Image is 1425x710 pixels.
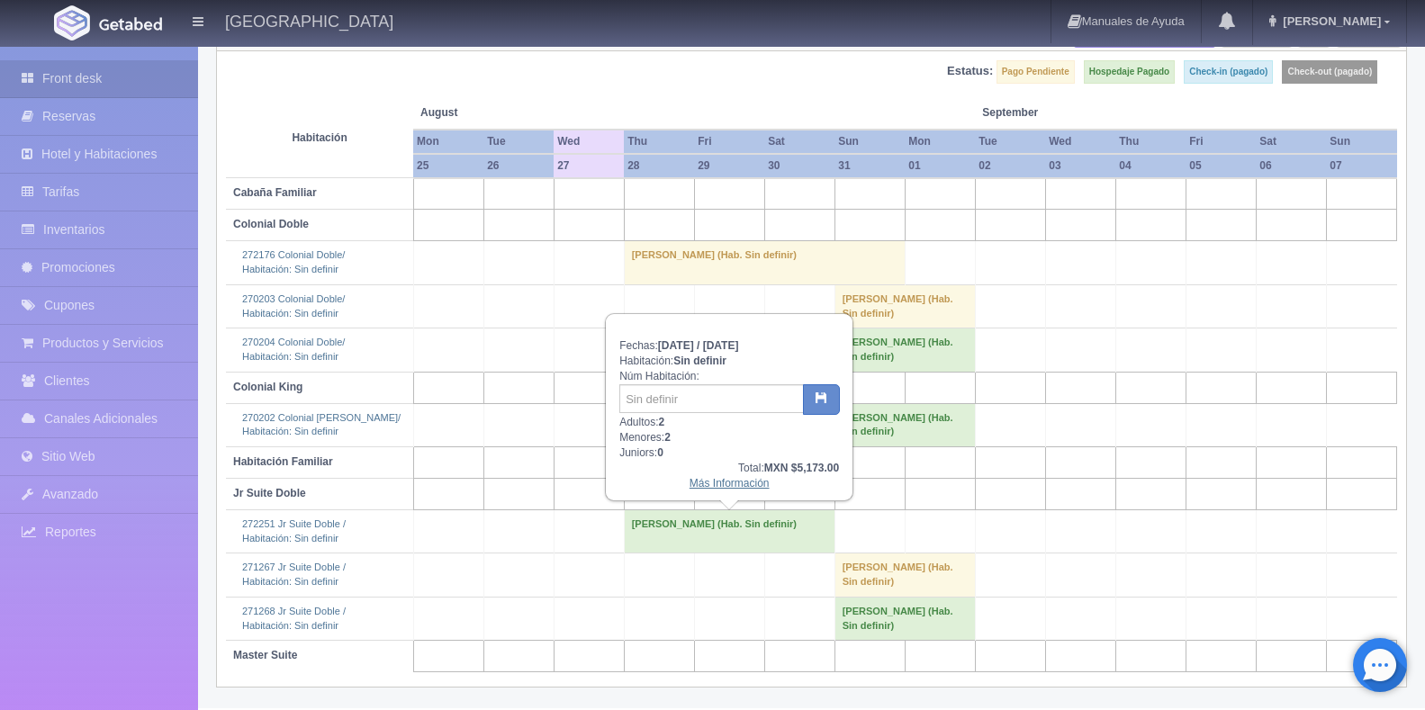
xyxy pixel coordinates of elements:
[99,17,162,31] img: Getabed
[624,154,694,178] th: 28
[764,130,834,154] th: Sat
[690,477,770,490] a: Más Información
[554,130,624,154] th: Wed
[1326,130,1396,154] th: Sun
[1115,154,1186,178] th: 04
[483,154,554,178] th: 26
[1045,154,1115,178] th: 03
[975,154,1045,178] th: 02
[947,63,993,80] label: Estatus:
[664,431,671,444] b: 2
[657,446,663,459] b: 0
[905,130,975,154] th: Mon
[673,355,726,367] b: Sin definir
[242,337,345,362] a: 270204 Colonial Doble/Habitación: Sin definir
[483,130,554,154] th: Tue
[233,649,297,661] b: Master Suite
[834,328,975,372] td: [PERSON_NAME] (Hab. Sin definir)
[242,293,345,319] a: 270203 Colonial Doble/Habitación: Sin definir
[1326,154,1396,178] th: 07
[607,315,852,500] div: Fechas: Habitación: Núm Habitación: Adultos: Menores: Juniors:
[624,130,694,154] th: Thu
[834,130,905,154] th: Sun
[694,154,764,178] th: 29
[658,339,739,352] b: [DATE] / [DATE]
[233,186,317,199] b: Cabaña Familiar
[242,518,346,544] a: 272251 Jr Suite Doble /Habitación: Sin definir
[54,5,90,40] img: Getabed
[413,130,483,154] th: Mon
[619,384,804,413] input: Sin definir
[242,606,346,631] a: 271268 Jr Suite Doble /Habitación: Sin definir
[982,105,1108,121] span: September
[233,218,309,230] b: Colonial Doble
[1084,60,1175,84] label: Hospedaje Pagado
[619,461,839,476] div: Total:
[764,154,834,178] th: 30
[905,154,975,178] th: 01
[834,597,975,640] td: [PERSON_NAME] (Hab. Sin definir)
[834,154,905,178] th: 31
[1186,154,1256,178] th: 05
[834,403,975,446] td: [PERSON_NAME] (Hab. Sin definir)
[242,562,346,587] a: 271267 Jr Suite Doble /Habitación: Sin definir
[975,130,1045,154] th: Tue
[225,9,393,31] h4: [GEOGRAPHIC_DATA]
[1278,14,1381,28] span: [PERSON_NAME]
[1184,60,1273,84] label: Check-in (pagado)
[659,416,665,428] b: 2
[694,130,764,154] th: Fri
[292,131,347,144] strong: Habitación
[624,510,834,553] td: [PERSON_NAME] (Hab. Sin definir)
[834,553,975,597] td: [PERSON_NAME] (Hab. Sin definir)
[1115,130,1186,154] th: Thu
[1256,130,1326,154] th: Sat
[420,105,546,121] span: August
[624,241,905,284] td: [PERSON_NAME] (Hab. Sin definir)
[242,412,401,437] a: 270202 Colonial [PERSON_NAME]/Habitación: Sin definir
[233,381,302,393] b: Colonial King
[233,487,306,499] b: Jr Suite Doble
[834,284,975,328] td: [PERSON_NAME] (Hab. Sin definir)
[554,154,624,178] th: 27
[1256,154,1326,178] th: 06
[1282,60,1377,84] label: Check-out (pagado)
[997,60,1075,84] label: Pago Pendiente
[413,154,483,178] th: 25
[1186,130,1256,154] th: Fri
[233,455,333,468] b: Habitación Familiar
[764,462,839,474] b: MXN $5,173.00
[242,249,345,274] a: 272176 Colonial Doble/Habitación: Sin definir
[1045,130,1115,154] th: Wed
